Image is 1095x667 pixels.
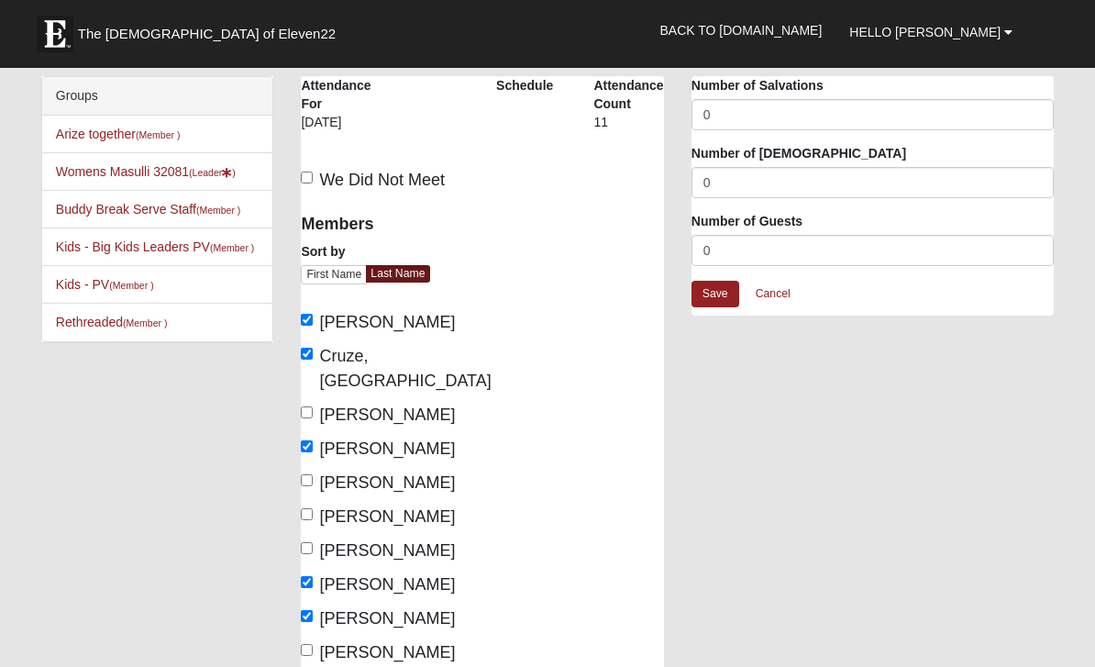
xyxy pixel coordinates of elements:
input: Cruze, [GEOGRAPHIC_DATA] [301,348,313,360]
span: Hello [PERSON_NAME] [849,25,1001,39]
a: Buddy Break Serve Staff(Member ) [56,202,240,217]
span: [PERSON_NAME] [319,473,455,492]
a: Last Name [366,265,429,283]
a: Kids - PV(Member ) [56,277,154,292]
input: [PERSON_NAME] [301,474,313,486]
label: Number of Guests [691,212,802,230]
a: Cancel [744,280,802,308]
div: [DATE] [301,113,371,144]
div: Groups [42,77,273,116]
label: Schedule [496,76,553,94]
a: First Name [301,265,367,284]
input: [PERSON_NAME] [301,314,313,326]
span: We Did Not Meet [319,171,445,189]
a: Kids - Big Kids Leaders PV(Member ) [56,239,255,254]
img: Eleven22 logo [37,16,73,52]
label: Sort by [301,242,345,261]
span: Cruze, [GEOGRAPHIC_DATA] [319,347,491,390]
small: (Member ) [196,205,240,216]
span: The [DEMOGRAPHIC_DATA] of Eleven22 [78,25,336,43]
a: The [DEMOGRAPHIC_DATA] of Eleven22 [28,6,394,52]
span: [PERSON_NAME] [319,575,455,594]
a: Arize together(Member ) [56,127,181,141]
input: We Did Not Meet [301,172,313,183]
label: Attendance For [301,76,371,113]
label: Attendance Count [593,76,663,113]
label: Number of [DEMOGRAPHIC_DATA] [691,144,906,162]
span: [PERSON_NAME] [319,406,455,424]
input: [PERSON_NAME] [301,440,313,452]
small: (Member ) [123,317,167,328]
span: [PERSON_NAME] [319,439,455,458]
input: [PERSON_NAME] [301,542,313,554]
a: Womens Masulli 32081(Leader) [56,164,236,179]
a: Back to [DOMAIN_NAME] [646,7,835,53]
small: (Leader ) [189,167,236,178]
div: 11 [593,113,663,144]
small: (Member ) [109,280,153,291]
span: [PERSON_NAME] [319,541,455,560]
label: Number of Salvations [691,76,824,94]
small: (Member ) [136,129,180,140]
a: Save [691,281,739,307]
a: Rethreaded(Member ) [56,315,168,329]
span: [PERSON_NAME] [319,313,455,331]
input: [PERSON_NAME] [301,406,313,418]
input: [PERSON_NAME] [301,508,313,520]
h4: Members [301,215,469,235]
input: [PERSON_NAME] [301,576,313,588]
small: (Member ) [210,242,254,253]
input: [PERSON_NAME] [301,610,313,622]
span: [PERSON_NAME] [319,507,455,526]
span: [PERSON_NAME] [319,609,455,628]
a: Hello [PERSON_NAME] [835,9,1026,55]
